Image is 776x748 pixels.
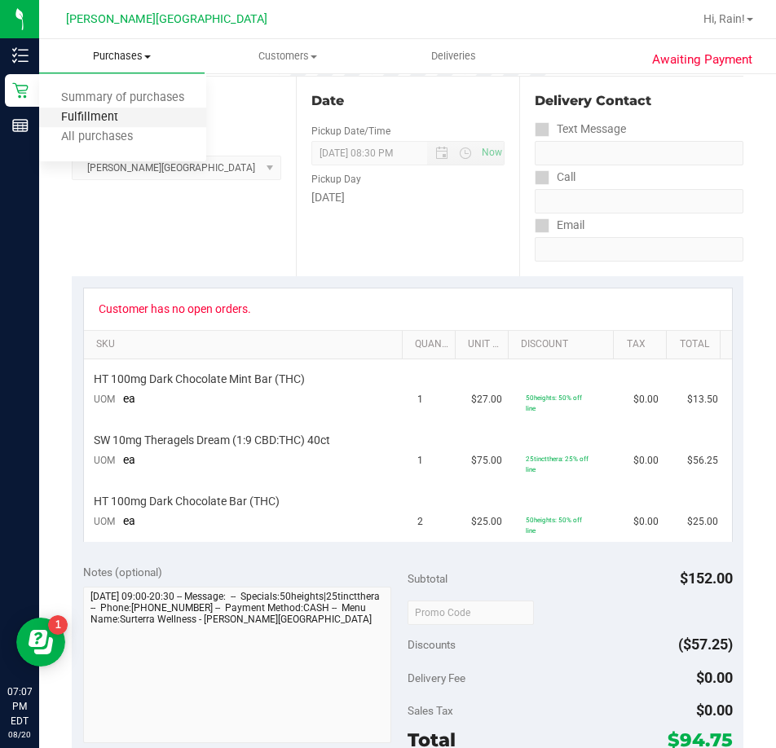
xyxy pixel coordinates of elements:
span: ea [123,453,135,466]
span: $152.00 [680,570,733,587]
label: Pickup Day [311,172,361,187]
span: HT 100mg Dark Chocolate Mint Bar (THC) [94,372,305,387]
p: 08/20 [7,728,32,741]
div: [DATE] [311,189,505,206]
a: Unit Price [468,338,501,351]
span: Deliveries [409,49,498,64]
span: Customers [205,49,369,64]
span: Discounts [408,630,456,659]
span: $56.25 [687,453,718,469]
span: ea [123,514,135,527]
span: Sales Tax [408,704,453,717]
span: Summary of purchases [39,91,206,105]
span: Fulfillment [39,111,140,125]
span: SW 10mg Theragels Dream (1:9 CBD:THC) 40ct [94,433,330,448]
a: Tax [627,338,660,351]
input: Promo Code [408,601,534,625]
iframe: Resource center [16,618,65,667]
span: Notes (optional) [83,565,162,579]
span: Subtotal [408,572,448,585]
span: $0.00 [696,702,733,719]
a: SKU [96,338,395,351]
span: $27.00 [471,392,502,407]
span: $0.00 [633,392,659,407]
a: Customers [205,39,370,73]
span: 50heights: 50% off line [526,516,582,535]
span: $0.00 [696,669,733,686]
input: Format: (999) 999-9999 [535,189,743,213]
span: $75.00 [471,453,502,469]
span: $0.00 [633,453,659,469]
span: $25.00 [471,514,502,530]
div: Delivery Contact [535,91,743,111]
a: Deliveries [371,39,536,73]
inline-svg: Retail [12,82,29,99]
a: Total [680,338,713,351]
span: UOM [94,516,115,527]
a: Quantity [415,338,448,351]
iframe: Resource center unread badge [48,615,68,635]
a: Purchases Summary of purchases Fulfillment All purchases [39,39,205,73]
span: Awaiting Payment [652,51,752,69]
span: [PERSON_NAME][GEOGRAPHIC_DATA] [66,12,267,26]
span: 50heights: 50% off line [526,394,582,412]
span: 1 [417,453,423,469]
span: Hi, Rain! [703,12,745,25]
span: $13.50 [687,392,718,407]
span: ($57.25) [678,636,733,653]
span: Purchases [39,49,205,64]
input: Format: (999) 999-9999 [535,141,743,165]
div: Customer has no open orders. [99,302,251,315]
span: 25tinctthera: 25% off line [526,455,589,473]
inline-svg: Inventory [12,47,29,64]
label: Pickup Date/Time [311,124,390,139]
span: UOM [94,455,115,466]
inline-svg: Reports [12,117,29,134]
span: $25.00 [687,514,718,530]
span: ea [123,392,135,405]
p: 07:07 PM EDT [7,684,32,728]
span: Delivery Fee [408,671,465,684]
span: 1 [417,392,423,407]
div: Date [311,91,505,111]
a: Discount [521,338,607,351]
label: Text Message [535,117,626,141]
span: HT 100mg Dark Chocolate Bar (THC) [94,494,280,509]
span: 2 [417,514,423,530]
span: UOM [94,394,115,405]
label: Email [535,213,584,237]
span: All purchases [39,130,155,144]
label: Call [535,165,575,189]
span: $0.00 [633,514,659,530]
